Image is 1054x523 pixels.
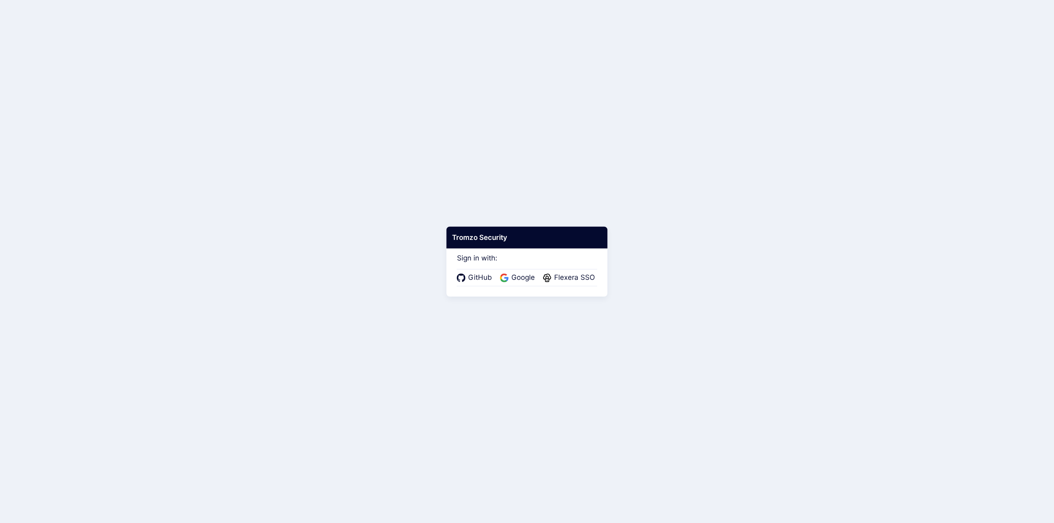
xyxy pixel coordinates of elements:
a: GitHub [457,272,494,283]
span: Google [509,272,537,283]
span: Flexera SSO [552,272,597,283]
a: Flexera SSO [543,272,597,283]
a: Google [500,272,537,283]
div: Sign in with: [457,242,597,286]
span: GitHub [466,272,494,283]
div: Tromzo Security [446,226,607,249]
